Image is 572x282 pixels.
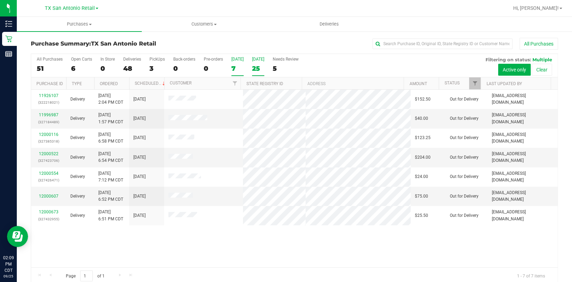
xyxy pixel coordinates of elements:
span: Purchases [17,21,142,27]
h3: Purchase Summary: [31,41,207,47]
span: Out for Delivery [450,173,479,180]
button: Active only [498,64,531,76]
span: $152.50 [415,96,431,103]
span: Delivery [70,115,85,122]
span: [DATE] 1:57 PM CDT [98,112,123,125]
p: (327432955) [35,216,62,222]
a: Customers [142,17,267,32]
a: Purchases [17,17,142,32]
span: [EMAIL_ADDRESS][DOMAIN_NAME] [492,112,553,125]
p: (327423706) [35,157,62,164]
a: 12000522 [39,151,58,156]
div: 25 [252,64,264,73]
input: 1 [80,270,93,281]
div: 0 [173,64,195,73]
a: 12000607 [39,194,58,199]
span: Customers [142,21,266,27]
span: Out for Delivery [450,135,479,141]
span: [DATE] [133,135,146,141]
span: Out for Delivery [450,212,479,219]
th: Address [302,77,404,90]
p: (322218021) [35,99,62,106]
span: $40.00 [415,115,428,122]
div: [DATE] [231,57,244,62]
div: 51 [37,64,63,73]
p: (327385318) [35,138,62,145]
a: Amount [409,81,427,86]
inline-svg: Inventory [5,20,12,27]
span: [DATE] [133,212,146,219]
p: 02:09 PM CDT [3,255,14,274]
div: All Purchases [37,57,63,62]
div: Deliveries [123,57,141,62]
span: [DATE] [133,154,146,161]
span: $123.25 [415,135,431,141]
a: Customer [170,81,191,85]
a: 12000116 [39,132,58,137]
span: [EMAIL_ADDRESS][DOMAIN_NAME] [492,170,553,184]
a: Scheduled [135,81,167,86]
span: Page of 1 [60,270,110,281]
span: Deliveries [310,21,348,27]
a: Filter [229,77,240,89]
button: All Purchases [519,38,558,50]
div: Back-orders [173,57,195,62]
input: Search Purchase ID, Original ID, State Registry ID or Customer Name... [372,39,512,49]
span: [EMAIL_ADDRESS][DOMAIN_NAME] [492,131,553,145]
div: 3 [149,64,165,73]
div: Open Carts [71,57,92,62]
div: 7 [231,64,244,73]
a: Purchase ID [36,81,63,86]
span: TX San Antonio Retail [91,40,156,47]
inline-svg: Retail [5,35,12,42]
span: $75.00 [415,193,428,200]
p: 09/25 [3,274,14,279]
span: 1 - 7 of 7 items [511,270,551,281]
a: 12000554 [39,171,58,176]
p: (327184489) [35,119,62,125]
span: [DATE] [133,115,146,122]
div: 0 [204,64,223,73]
a: Filter [469,77,481,89]
span: Out for Delivery [450,115,479,122]
span: [DATE] [133,96,146,103]
span: [DATE] 6:54 PM CDT [98,151,123,164]
iframe: Resource center [7,226,28,247]
div: [DATE] [252,57,264,62]
a: State Registry ID [246,81,283,86]
span: Delivery [70,135,85,141]
div: 48 [123,64,141,73]
div: 0 [100,64,115,73]
span: [DATE] 6:51 PM CDT [98,209,123,222]
div: Needs Review [273,57,299,62]
button: Clear [532,64,552,76]
div: Pre-orders [204,57,223,62]
span: [DATE] [133,193,146,200]
span: Delivery [70,173,85,180]
inline-svg: Reports [5,50,12,57]
a: 12000673 [39,209,58,214]
span: Delivery [70,193,85,200]
span: Out for Delivery [450,96,479,103]
span: Delivery [70,154,85,161]
span: Hi, [PERSON_NAME]! [513,5,559,11]
span: $24.00 [415,173,428,180]
span: $204.00 [415,154,431,161]
span: TX San Antonio Retail [45,5,95,11]
span: Multiple [532,57,552,62]
span: Out for Delivery [450,193,479,200]
a: Type [72,81,82,86]
span: $25.50 [415,212,428,219]
span: [EMAIL_ADDRESS][DOMAIN_NAME] [492,92,553,106]
a: Last Updated By [486,81,522,86]
p: (327426471) [35,177,62,184]
span: Filtering on status: [486,57,531,62]
span: [EMAIL_ADDRESS][DOMAIN_NAME] [492,190,553,203]
span: [DATE] 2:04 PM CDT [98,92,123,106]
span: [DATE] 7:12 PM CDT [98,170,123,184]
span: Delivery [70,212,85,219]
div: PickUps [149,57,165,62]
span: [DATE] 6:58 PM CDT [98,131,123,145]
span: Out for Delivery [450,154,479,161]
span: [DATE] [133,173,146,180]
